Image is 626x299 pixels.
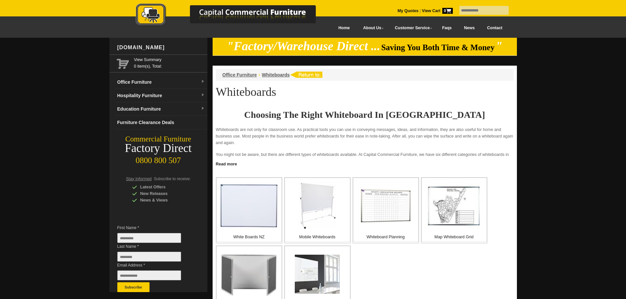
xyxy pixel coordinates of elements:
[227,39,380,53] em: "Factory/Warehouse Direct ...
[115,89,207,102] a: Hospitality Furnituredropdown
[360,188,411,223] img: Whiteboard Planning
[356,21,387,35] a: About Us
[244,110,485,120] strong: Choosing The Right Whiteboard In [GEOGRAPHIC_DATA]
[222,72,257,77] a: Office Furniture
[118,3,348,27] img: Capital Commercial Furniture Logo
[217,234,282,240] p: White Boards NZ
[132,197,195,203] div: News & Views
[201,93,205,97] img: dropdown
[117,224,191,231] span: First Name *
[421,177,487,244] a: Map Whiteboard Grid Map Whiteboard Grid
[115,38,207,57] div: [DOMAIN_NAME]
[481,21,508,35] a: Contact
[117,262,191,268] span: Email Address *
[422,234,487,240] p: Map Whiteboard Grid
[387,21,436,35] a: Customer Service
[201,107,205,111] img: dropdown
[154,177,191,181] span: Subscribe to receive:
[421,9,452,13] a: View Cart0
[262,72,290,77] a: Whiteboards
[115,102,207,116] a: Education Furnituredropdown
[117,252,181,262] input: Last Name *
[496,39,502,53] em: "
[259,72,260,78] li: ›
[216,86,514,98] h1: Whiteboards
[398,9,419,13] a: My Quotes
[134,56,205,69] span: 0 item(s), Total:
[295,255,340,294] img: Glass Whiteboards
[458,21,481,35] a: News
[117,270,181,280] input: Email Address *
[290,72,322,78] img: return to
[132,184,195,190] div: Latest Offers
[134,56,205,63] a: View Summary
[298,182,336,229] img: Mobile Whiteboards
[109,153,207,165] div: 0800 800 507
[216,126,514,146] p: Whiteboards are not only for classroom use. As practical tools you can use in conveying messages,...
[442,8,453,14] span: 0
[117,243,191,250] span: Last Name *
[220,184,278,228] img: White Boards NZ
[221,252,277,297] img: Whiteboard Cabinets
[284,177,351,244] a: Mobile Whiteboards Mobile Whiteboards
[427,183,482,229] img: Map Whiteboard Grid
[353,234,418,240] p: Whiteboard Planning
[115,116,207,129] a: Furniture Clearance Deals
[118,3,348,29] a: Capital Commercial Furniture Logo
[216,151,514,164] p: You might not be aware, but there are different types of whiteboards available. At Capital Commer...
[117,282,150,292] button: Subscribe
[115,75,207,89] a: Office Furnituredropdown
[285,234,350,240] p: Mobile Whiteboards
[201,80,205,84] img: dropdown
[353,177,419,244] a: Whiteboard Planning Whiteboard Planning
[117,233,181,243] input: First Name *
[109,135,207,144] div: Commercial Furniture
[216,177,282,244] a: White Boards NZ White Boards NZ
[109,144,207,153] div: Factory Direct
[436,21,458,35] a: Faqs
[213,159,517,167] a: Click to read more
[422,9,453,13] strong: View Cart
[381,43,495,52] span: Saving You Both Time & Money
[132,190,195,197] div: New Releases
[126,177,152,181] span: Stay Informed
